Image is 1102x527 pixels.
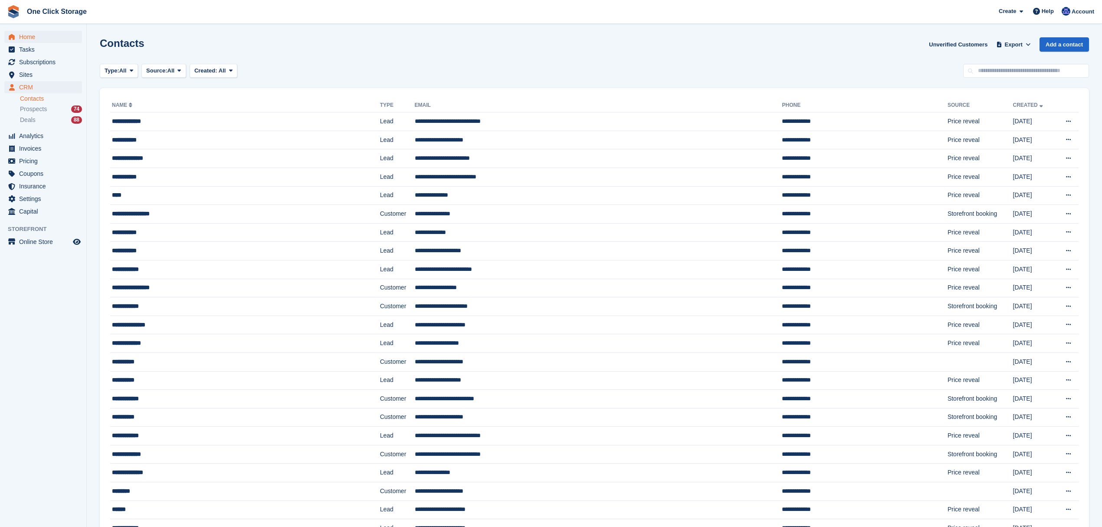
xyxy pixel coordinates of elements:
th: Type [380,99,415,112]
a: menu [4,56,82,68]
td: Lead [380,334,415,353]
td: Customer [380,205,415,224]
td: Price reveal [948,371,1013,390]
td: [DATE] [1013,390,1055,408]
td: Customer [380,445,415,464]
span: Coupons [19,168,71,180]
a: menu [4,81,82,93]
span: Deals [20,116,36,124]
a: Created [1013,102,1045,108]
span: Pricing [19,155,71,167]
td: Price reveal [948,223,1013,242]
td: Price reveal [948,131,1013,149]
td: [DATE] [1013,427,1055,445]
a: menu [4,180,82,192]
td: Lead [380,242,415,260]
span: Capital [19,205,71,217]
span: Invoices [19,142,71,155]
td: Lead [380,501,415,519]
td: Customer [380,390,415,408]
a: Contacts [20,95,82,103]
td: [DATE] [1013,445,1055,464]
td: [DATE] [1013,168,1055,186]
span: Source: [146,66,167,75]
td: Lead [380,186,415,205]
span: Settings [19,193,71,205]
span: Type: [105,66,119,75]
span: Account [1072,7,1094,16]
a: menu [4,193,82,205]
a: menu [4,31,82,43]
span: All [167,66,175,75]
a: menu [4,69,82,81]
td: Price reveal [948,316,1013,334]
td: [DATE] [1013,334,1055,353]
a: menu [4,236,82,248]
a: Prospects 74 [20,105,82,114]
button: Created: All [190,64,237,78]
td: Customer [380,297,415,316]
td: [DATE] [1013,408,1055,427]
td: Lead [380,149,415,168]
td: Storefront booking [948,408,1013,427]
td: Price reveal [948,279,1013,297]
a: menu [4,205,82,217]
a: menu [4,142,82,155]
th: Source [948,99,1013,112]
button: Type: All [100,64,138,78]
th: Phone [782,99,947,112]
td: Customer [380,352,415,371]
div: 74 [71,105,82,113]
td: [DATE] [1013,371,1055,390]
td: Storefront booking [948,445,1013,464]
td: [DATE] [1013,260,1055,279]
td: [DATE] [1013,149,1055,168]
td: Price reveal [948,501,1013,519]
a: Add a contact [1040,37,1089,52]
td: [DATE] [1013,112,1055,131]
td: Lead [380,316,415,334]
span: Analytics [19,130,71,142]
span: All [119,66,127,75]
td: Price reveal [948,149,1013,168]
td: [DATE] [1013,297,1055,316]
span: Sites [19,69,71,81]
span: Tasks [19,43,71,56]
a: menu [4,43,82,56]
h1: Contacts [100,37,144,49]
a: Name [112,102,134,108]
td: [DATE] [1013,242,1055,260]
span: Home [19,31,71,43]
td: Storefront booking [948,390,1013,408]
button: Source: All [141,64,186,78]
img: stora-icon-8386f47178a22dfd0bd8f6a31ec36ba5ce8667c1dd55bd0f319d3a0aa187defe.svg [7,5,20,18]
td: Lead [380,131,415,149]
span: Export [1005,40,1023,49]
td: Price reveal [948,168,1013,186]
a: menu [4,155,82,167]
td: Lead [380,112,415,131]
span: Online Store [19,236,71,248]
td: Lead [380,260,415,279]
a: One Click Storage [23,4,90,19]
img: Thomas [1062,7,1070,16]
td: Storefront booking [948,297,1013,316]
td: [DATE] [1013,279,1055,297]
td: [DATE] [1013,482,1055,501]
td: Lead [380,427,415,445]
td: Lead [380,464,415,482]
th: Email [415,99,782,112]
td: Price reveal [948,260,1013,279]
td: [DATE] [1013,316,1055,334]
span: CRM [19,81,71,93]
td: Lead [380,371,415,390]
span: Help [1042,7,1054,16]
td: [DATE] [1013,223,1055,242]
td: Customer [380,408,415,427]
span: Insurance [19,180,71,192]
td: Price reveal [948,242,1013,260]
a: Unverified Customers [925,37,991,52]
td: Customer [380,279,415,297]
a: Deals 88 [20,115,82,125]
td: Price reveal [948,186,1013,205]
